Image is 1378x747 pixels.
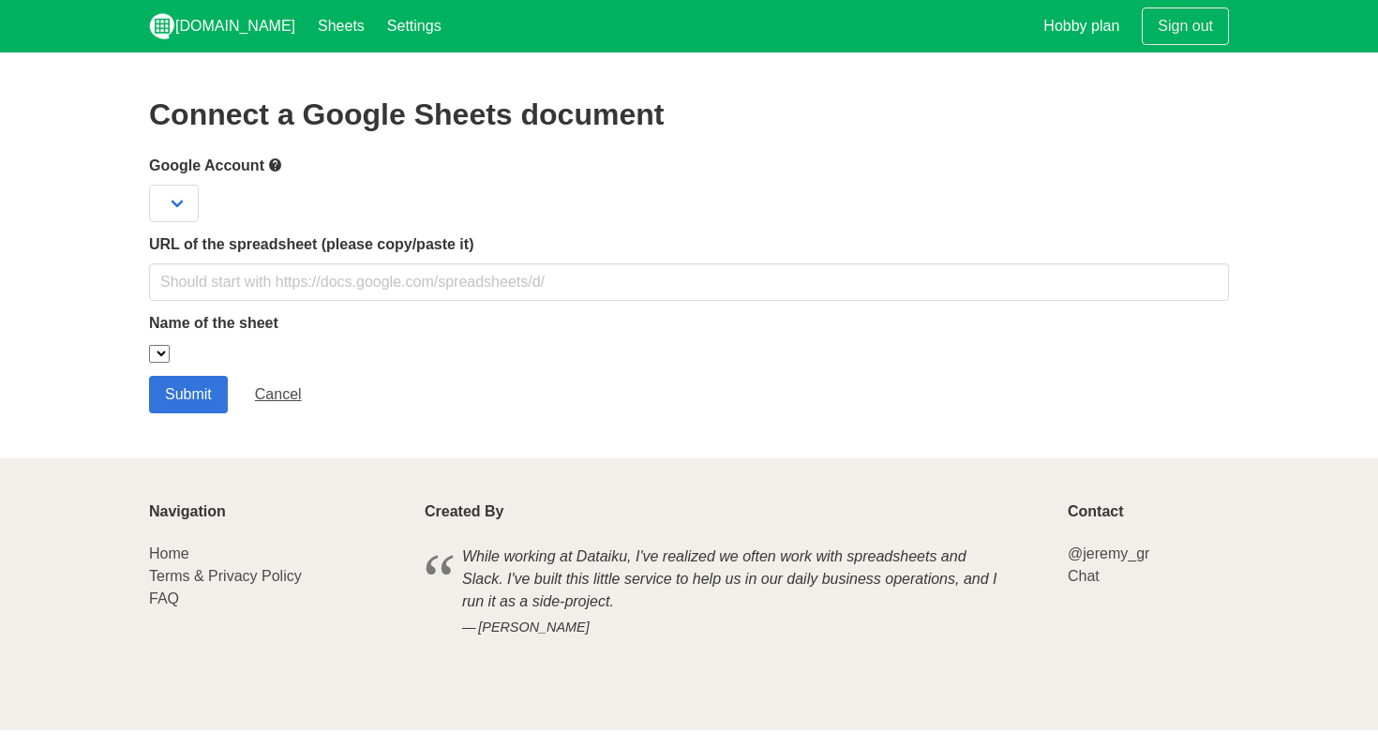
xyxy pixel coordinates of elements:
[462,618,1008,638] cite: [PERSON_NAME]
[1142,7,1229,45] a: Sign out
[149,263,1229,301] input: Should start with https://docs.google.com/spreadsheets/d/
[149,590,179,606] a: FAQ
[425,503,1045,520] p: Created By
[149,13,175,39] img: logo_v2_white.png
[149,503,402,520] p: Navigation
[149,312,1229,335] label: Name of the sheet
[1068,568,1100,584] a: Chat
[149,233,1229,256] label: URL of the spreadsheet (please copy/paste it)
[239,376,318,413] a: Cancel
[149,154,1229,177] label: Google Account
[1068,545,1149,561] a: @jeremy_gr
[1068,503,1229,520] p: Contact
[425,543,1045,641] blockquote: While working at Dataiku, I've realized we often work with spreadsheets and Slack. I've built thi...
[149,568,302,584] a: Terms & Privacy Policy
[149,376,228,413] input: Submit
[149,545,189,561] a: Home
[149,97,1229,131] h2: Connect a Google Sheets document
